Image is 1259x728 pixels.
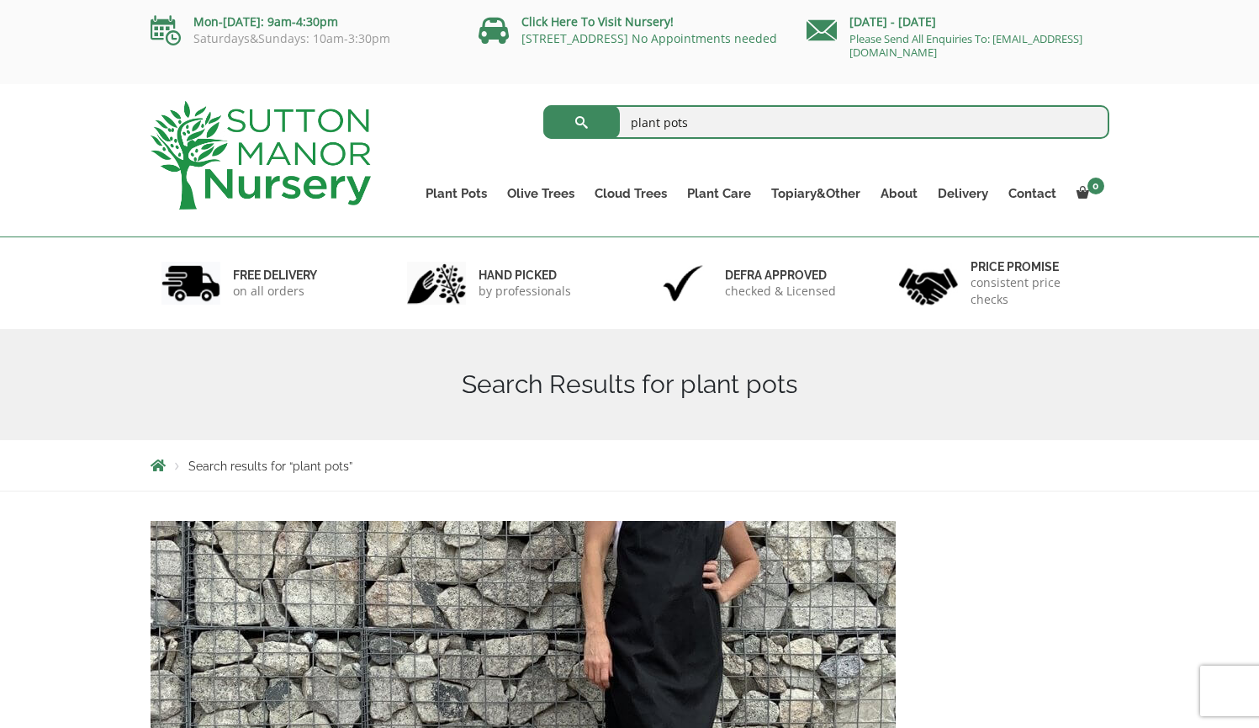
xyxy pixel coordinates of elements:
img: logo [151,101,371,210]
a: Plant Pots [415,182,497,205]
a: Delivery [928,182,998,205]
a: 0 [1066,182,1109,205]
span: 0 [1087,178,1104,194]
h6: Defra approved [725,268,836,283]
h6: hand picked [479,268,571,283]
a: The Thai Binh Vietnamese Terracotta Plant Pots (Cylinder) [151,693,896,709]
p: Mon-[DATE]: 9am-4:30pm [151,12,453,32]
a: Plant Care [677,182,761,205]
p: on all orders [233,283,317,300]
img: 3.jpg [653,262,712,305]
h6: FREE DELIVERY [233,268,317,283]
h6: Price promise [971,259,1098,274]
a: Topiary&Other [761,182,870,205]
a: About [870,182,928,205]
p: checked & Licensed [725,283,836,300]
p: by professionals [479,283,571,300]
nav: Breadcrumbs [151,459,1109,472]
span: Search results for “plant pots” [188,460,352,473]
img: 1.jpg [161,262,220,305]
input: Search... [543,105,1109,139]
a: Contact [998,182,1066,205]
img: 4.jpg [899,258,958,309]
p: Saturdays&Sundays: 10am-3:30pm [151,32,453,45]
p: [DATE] - [DATE] [807,12,1109,32]
img: 2.jpg [407,262,466,305]
a: Click Here To Visit Nursery! [521,13,674,29]
a: Cloud Trees [585,182,677,205]
a: Please Send All Enquiries To: [EMAIL_ADDRESS][DOMAIN_NAME] [849,31,1082,60]
a: [STREET_ADDRESS] No Appointments needed [521,30,777,46]
a: Olive Trees [497,182,585,205]
p: consistent price checks [971,274,1098,308]
h1: Search Results for plant pots [151,369,1109,400]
